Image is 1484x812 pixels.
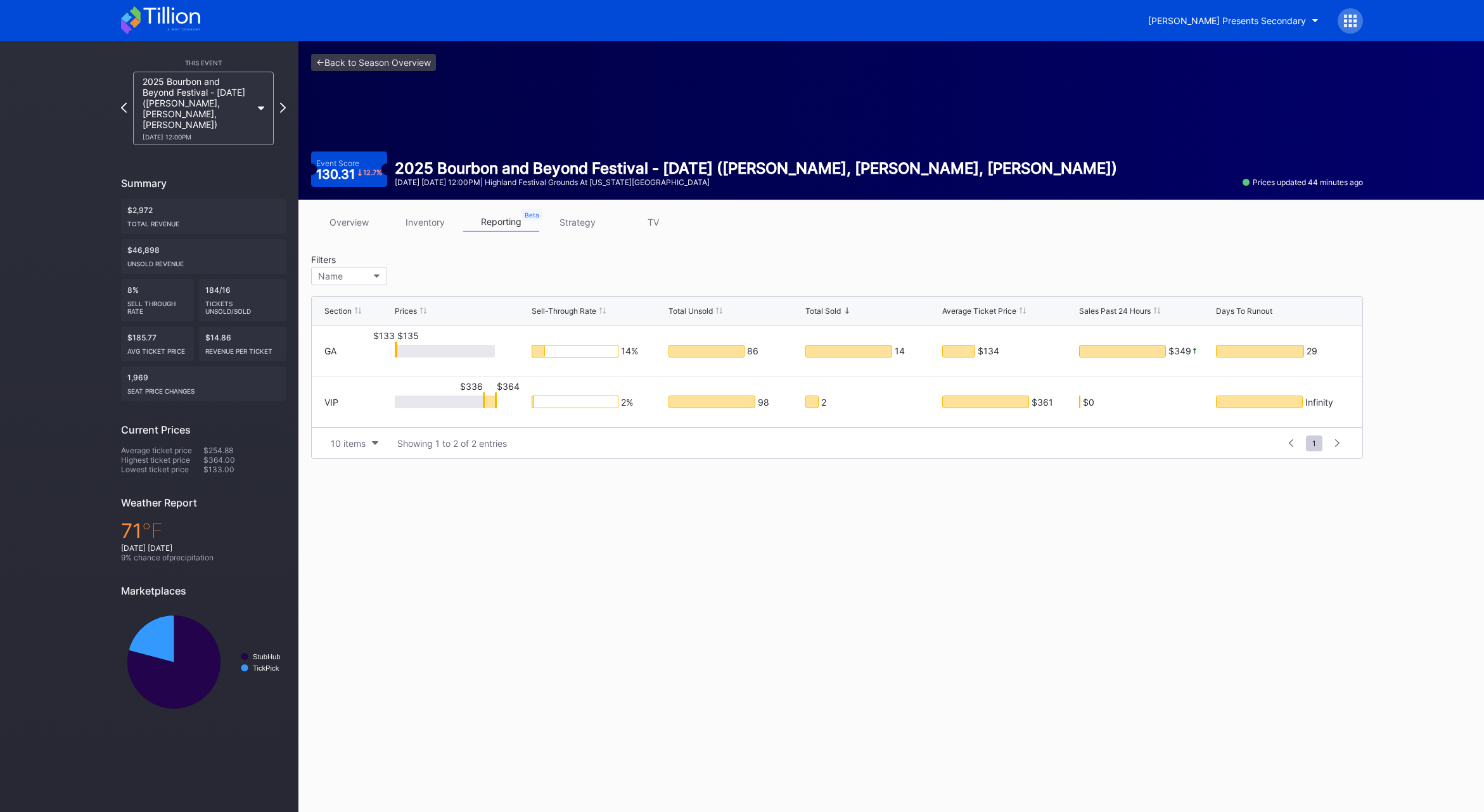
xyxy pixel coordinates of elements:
a: <-Back to Season Overview [311,54,436,71]
div: Revenue per ticket [205,342,280,355]
div: seat price changes [127,382,279,395]
div: GA [324,345,336,356]
div: Sell Through Rate [127,295,188,315]
div: $0 [1083,396,1094,408]
div: $185.77 [121,326,194,361]
div: 14 [895,345,905,357]
div: $133.00 [203,465,286,474]
div: Marketplaces [121,584,286,597]
div: Weather Report [121,496,286,509]
div: 8% [121,279,194,321]
div: 12.7 % [363,169,382,176]
div: Summary [121,177,286,190]
div: Sell-Through Rate [532,306,596,316]
div: [DATE] [DATE] 12:00PM | Highland Festival Grounds at [US_STATE][GEOGRAPHIC_DATA] [395,177,1117,187]
div: Filters [311,254,393,265]
div: $349 [1168,345,1191,357]
text: TickPick [253,664,279,672]
div: 130.31 [316,168,383,181]
div: Average ticket price [121,446,203,455]
div: 98 [758,396,769,408]
button: 10 items [324,435,385,452]
div: Unsold Revenue [127,255,279,267]
div: Section [324,306,352,316]
div: [PERSON_NAME] Presents Secondary [1148,15,1306,26]
a: inventory [387,212,463,232]
div: 71 [121,519,286,543]
div: Prices updated 44 minutes ago [1243,177,1363,187]
div: 1,969 [121,366,286,401]
div: Average Ticket Price [942,306,1016,316]
div: Total Revenue [127,215,279,228]
div: 29 [1307,345,1317,357]
div: $336 [460,381,483,392]
div: 9 % chance of precipitation [121,553,286,562]
div: 2 [821,396,826,408]
div: 86 [747,345,758,357]
div: 2 % [621,396,633,408]
div: $361 [1032,396,1053,408]
div: [DATE] 12:00PM [143,133,252,141]
div: $364 [497,381,520,392]
div: $364.00 [203,455,286,465]
a: strategy [539,212,615,232]
div: 2025 Bourbon and Beyond Festival - [DATE] ([PERSON_NAME], [PERSON_NAME], [PERSON_NAME]) [395,159,1117,177]
div: $46,898 [121,239,286,274]
a: reporting [463,212,539,232]
div: $14.86 [199,326,286,361]
div: VIP [324,397,338,408]
svg: Chart title [121,607,286,718]
div: $135 [397,330,419,341]
div: Current Prices [121,423,286,436]
div: 184/16 [199,279,286,321]
div: $254.88 [203,446,286,455]
div: Highest ticket price [121,455,203,465]
div: Prices [395,306,417,316]
div: Total Sold [805,306,841,316]
span: 1 [1306,435,1322,451]
div: Sales Past 24 Hours [1079,306,1151,316]
div: Infinity [1305,396,1333,408]
span: ℉ [142,519,163,543]
div: $134 [978,345,999,357]
text: StubHub [253,653,281,661]
div: 14 % [621,345,638,357]
div: This Event [121,59,286,67]
div: Tickets Unsold/Sold [205,295,280,315]
div: Showing 1 to 2 of 2 entries [397,438,507,449]
div: $2,972 [121,199,286,234]
button: Name [311,267,387,285]
div: Avg ticket price [127,342,188,355]
a: overview [311,212,387,232]
div: Lowest ticket price [121,465,203,474]
div: 10 items [331,438,366,449]
div: 2025 Bourbon and Beyond Festival - [DATE] ([PERSON_NAME], [PERSON_NAME], [PERSON_NAME]) [143,76,252,141]
a: TV [615,212,691,232]
div: [DATE] [DATE] [121,543,286,553]
div: $133 [373,330,395,341]
div: Total Unsold [668,306,713,316]
div: Name [318,271,343,281]
div: Event Score [316,158,359,168]
button: [PERSON_NAME] Presents Secondary [1139,9,1328,32]
div: Days To Runout [1216,306,1272,316]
